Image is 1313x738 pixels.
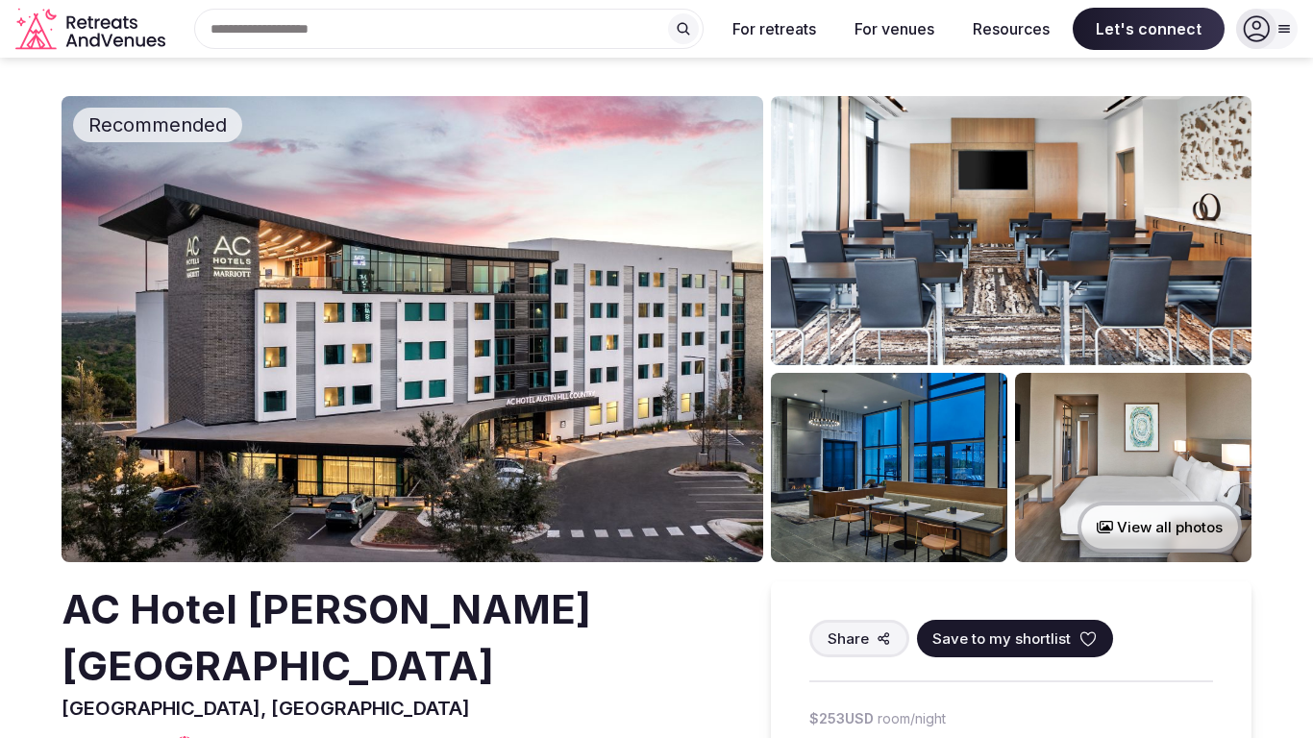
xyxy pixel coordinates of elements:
button: For retreats [717,8,831,50]
span: Recommended [81,111,235,138]
img: Venue gallery photo [771,96,1251,365]
span: Share [828,628,869,649]
button: Resources [957,8,1065,50]
svg: Retreats and Venues company logo [15,8,169,51]
h2: AC Hotel [PERSON_NAME][GEOGRAPHIC_DATA] [62,581,740,695]
img: Venue gallery photo [771,373,1007,562]
span: [GEOGRAPHIC_DATA], [GEOGRAPHIC_DATA] [62,697,470,720]
img: Venue cover photo [62,96,763,562]
button: View all photos [1078,502,1242,553]
button: Share [809,620,909,657]
div: Recommended [73,108,242,142]
img: Venue gallery photo [1015,373,1251,562]
span: Let's connect [1073,8,1225,50]
span: $253 USD [809,709,874,728]
button: Save to my shortlist [917,620,1113,657]
span: room/night [878,709,946,728]
a: Visit the homepage [15,8,169,51]
span: Save to my shortlist [932,628,1071,649]
button: For venues [839,8,950,50]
